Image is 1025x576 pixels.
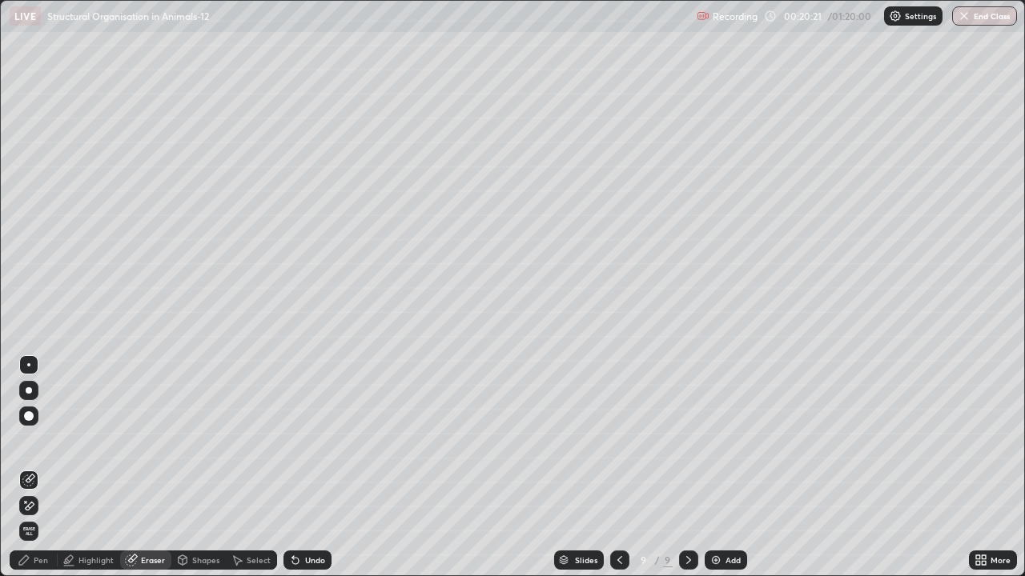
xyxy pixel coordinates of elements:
p: Recording [713,10,758,22]
img: class-settings-icons [889,10,902,22]
div: Pen [34,556,48,564]
p: Settings [905,12,936,20]
div: Highlight [78,556,114,564]
div: Select [247,556,271,564]
div: Eraser [141,556,165,564]
img: add-slide-button [709,554,722,566]
button: End Class [952,6,1017,26]
p: Structural Organisation in Animals-12 [47,10,209,22]
p: LIVE [14,10,36,22]
div: 9 [636,555,652,565]
div: More [991,556,1011,564]
div: 9 [663,553,673,567]
img: recording.375f2c34.svg [697,10,709,22]
div: Slides [575,556,597,564]
div: Undo [305,556,325,564]
img: end-class-cross [958,10,971,22]
div: Shapes [192,556,219,564]
div: / [655,555,660,565]
span: Erase all [20,526,38,536]
div: Add [726,556,741,564]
